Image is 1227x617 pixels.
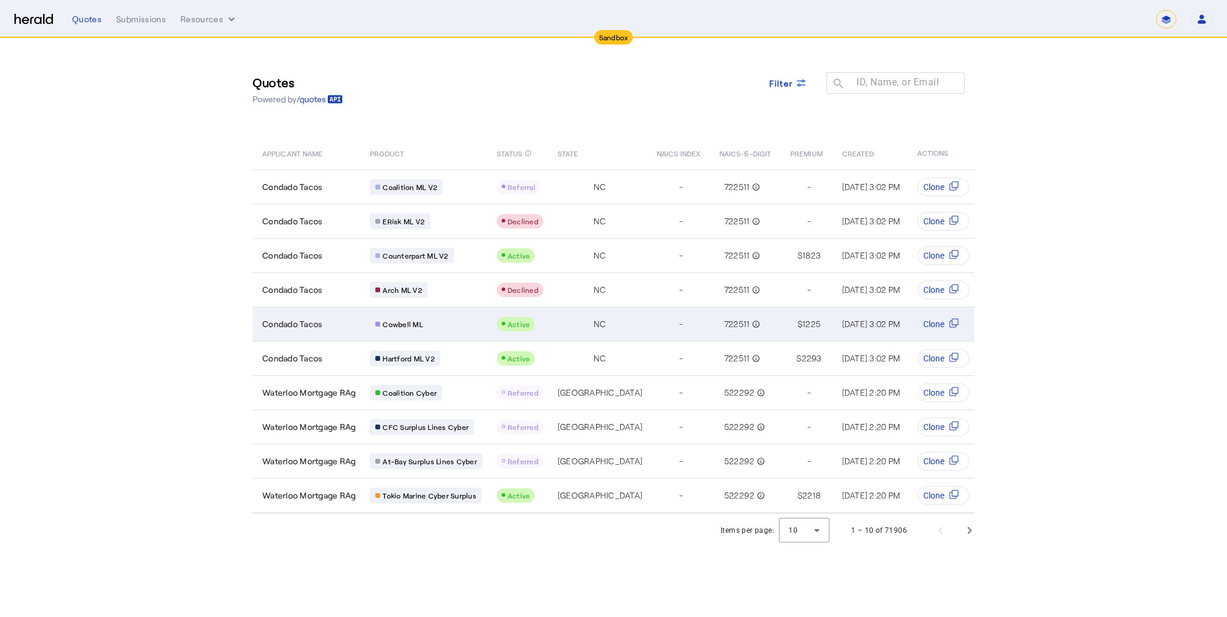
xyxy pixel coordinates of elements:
span: Clone [923,318,944,330]
span: NAICS INDEX [657,147,700,159]
span: Condado Tacos [262,352,322,364]
span: [DATE] 2:20 PM [842,456,900,466]
span: 722511 [724,318,750,330]
span: 722511 [724,250,750,262]
span: Filter [769,77,793,90]
span: Cowbell ML [383,319,423,329]
span: Condado Tacos [262,215,322,227]
button: Clone [917,280,970,299]
span: - [807,387,811,399]
span: Active [508,320,530,328]
span: Active [508,354,530,363]
span: [GEOGRAPHIC_DATA] [558,490,642,502]
span: 522292 [724,490,755,502]
span: $ [796,352,801,364]
th: ACTIONS [908,136,975,170]
span: 1823 [802,250,820,262]
button: Resources dropdown menu [180,13,238,25]
span: Referred [508,388,538,397]
mat-icon: info_outline [754,387,765,399]
span: 522292 [724,455,755,467]
mat-icon: info_outline [749,352,760,364]
span: - [679,318,683,330]
mat-icon: info_outline [749,318,760,330]
span: Clone [923,352,944,364]
mat-icon: info_outline [749,181,760,193]
span: [GEOGRAPHIC_DATA] [558,455,642,467]
span: [DATE] 2:20 PM [842,490,900,500]
span: [DATE] 2:20 PM [842,422,900,432]
span: [DATE] 2:20 PM [842,387,900,398]
span: Tokio Marine Cyber Surplus [383,491,476,500]
span: CFC Surplus Lines Cyber [383,422,469,432]
span: Condado Tacos [262,181,322,193]
span: Condado Tacos [262,284,322,296]
span: - [679,490,683,502]
span: APPLICANT NAME [262,147,322,159]
span: PREMIUM [790,147,823,159]
span: - [679,387,683,399]
span: - [679,250,683,262]
span: - [679,455,683,467]
span: Clone [923,215,944,227]
div: 1 – 10 of 71906 [851,524,907,536]
span: NAICS-6-DIGIT [719,147,771,159]
span: ERisk ML V2 [383,216,425,226]
span: Declined [508,217,538,226]
span: - [679,421,683,433]
span: - [807,284,811,296]
span: PRODUCT [370,147,404,159]
span: - [679,352,683,364]
button: Clone [917,315,970,334]
span: 722511 [724,352,750,364]
span: - [807,421,811,433]
span: 2218 [802,490,820,502]
span: Counterpart ML V2 [383,251,448,260]
span: $ [798,318,802,330]
span: Condado Tacos [262,250,322,262]
div: Sandbox [594,30,633,45]
span: Waterloo Mortgage RAg [262,455,355,467]
span: $ [798,250,802,262]
span: Waterloo Mortgage RAg [262,387,355,399]
img: Herald Logo [14,14,53,25]
button: Next page [955,516,984,545]
span: NC [594,250,606,262]
mat-icon: info_outline [754,421,765,433]
table: Table view of all quotes submitted by your platform [253,136,1146,514]
span: Waterloo Mortgage RAg [262,490,355,502]
span: Referred [508,423,538,431]
button: Filter [760,72,817,94]
span: STATE [558,147,578,159]
span: [DATE] 3:02 PM [842,182,900,192]
span: Coalition Cyber [383,388,437,398]
mat-icon: info_outline [749,284,760,296]
button: Clone [917,212,970,231]
span: NC [594,352,606,364]
span: Active [508,491,530,500]
span: NC [594,215,606,227]
a: /quotes [297,93,343,105]
span: [DATE] 3:02 PM [842,216,900,226]
mat-icon: info_outline [524,147,532,160]
span: Arch ML V2 [383,285,422,295]
span: Clone [923,387,944,399]
span: 722511 [724,284,750,296]
span: NC [594,284,606,296]
div: Items per page: [721,524,774,536]
span: NC [594,318,606,330]
mat-icon: info_outline [749,215,760,227]
span: 722511 [724,215,750,227]
span: Clone [923,421,944,433]
span: - [679,284,683,296]
span: At-Bay Surplus Lines Cyber [383,456,477,466]
span: [DATE] 3:02 PM [842,319,900,329]
span: [DATE] 3:02 PM [842,353,900,363]
button: Clone [917,417,970,437]
span: 722511 [724,181,750,193]
mat-icon: info_outline [749,250,760,262]
span: Clone [923,250,944,262]
span: Clone [923,284,944,296]
mat-icon: search [826,77,847,92]
span: [GEOGRAPHIC_DATA] [558,387,642,399]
